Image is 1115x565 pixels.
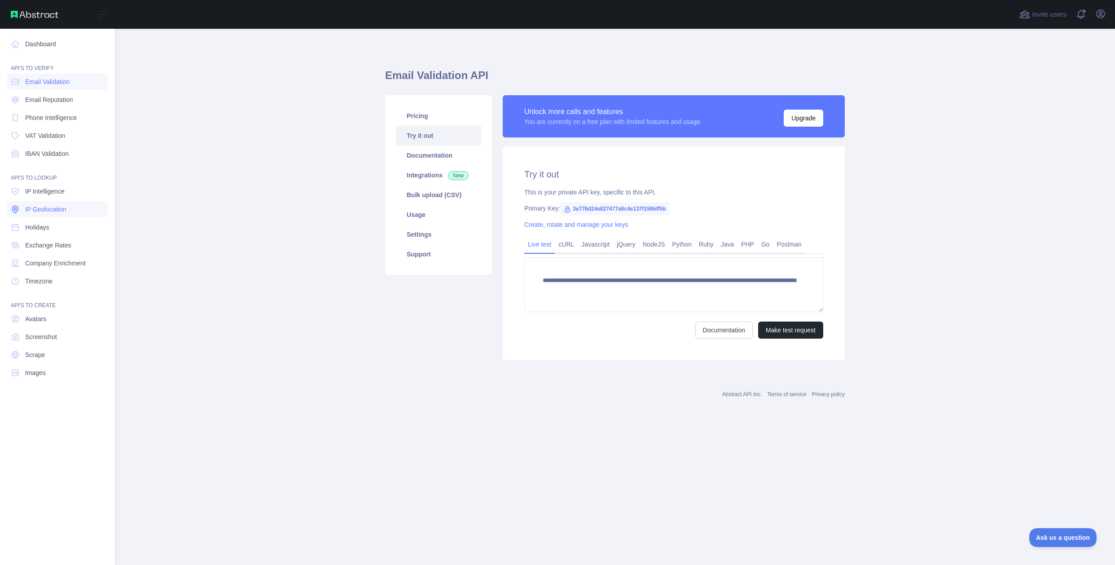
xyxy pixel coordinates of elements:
[25,95,73,104] span: Email Reputation
[7,110,108,126] a: Phone Intelligence
[695,237,717,252] a: Ruby
[737,237,758,252] a: PHP
[758,322,823,339] button: Make test request
[7,219,108,235] a: Holidays
[1029,528,1097,547] iframe: Toggle Customer Support
[695,322,753,339] a: Documentation
[25,113,77,122] span: Phone Intelligence
[396,126,481,146] a: Try it out
[25,205,66,214] span: IP Geolocation
[7,201,108,217] a: IP Geolocation
[767,391,806,397] a: Terms of service
[7,36,108,52] a: Dashboard
[7,291,108,309] div: API'S TO CREATE
[25,223,49,232] span: Holidays
[7,311,108,327] a: Avatars
[524,204,823,213] div: Primary Key:
[25,149,69,158] span: IBAN Validation
[396,244,481,264] a: Support
[396,205,481,225] a: Usage
[25,277,53,286] span: Timezone
[784,110,823,127] button: Upgrade
[1032,9,1067,20] span: Invite users
[25,314,46,323] span: Avatars
[396,225,481,244] a: Settings
[7,183,108,199] a: IP Intelligence
[7,237,108,253] a: Exchange Rates
[1018,7,1068,22] button: Invite users
[25,77,70,86] span: Email Validation
[524,188,823,197] div: This is your private API key, specific to this API.
[25,368,46,377] span: Images
[758,237,773,252] a: Go
[812,391,845,397] a: Privacy policy
[25,259,86,268] span: Company Enrichment
[7,146,108,162] a: IBAN Validation
[25,241,71,250] span: Exchange Rates
[7,365,108,381] a: Images
[524,106,700,117] div: Unlock more calls and features
[555,237,578,252] a: cURL
[448,171,469,180] span: New
[613,237,639,252] a: jQuery
[524,237,555,252] a: Live test
[25,187,65,196] span: IP Intelligence
[7,74,108,90] a: Email Validation
[396,185,481,205] a: Bulk upload (CSV)
[11,11,58,18] img: Abstract API
[560,202,670,216] span: 3e776d24e827477a9c4e137f159bff5b
[524,117,700,126] div: You are currently on a free plan with limited features and usage
[7,54,108,72] div: API'S TO VERIFY
[7,329,108,345] a: Screenshot
[25,332,57,341] span: Screenshot
[7,128,108,144] a: VAT Validation
[25,131,65,140] span: VAT Validation
[722,391,762,397] a: Abstract API Inc.
[7,255,108,271] a: Company Enrichment
[25,350,45,359] span: Scrape
[578,237,613,252] a: Javascript
[385,68,845,90] h1: Email Validation API
[7,163,108,181] div: API'S TO LOOKUP
[7,273,108,289] a: Timezone
[396,165,481,185] a: Integrations New
[639,237,668,252] a: NodeJS
[396,106,481,126] a: Pricing
[7,92,108,108] a: Email Reputation
[668,237,695,252] a: Python
[524,221,628,228] a: Create, rotate and manage your keys
[717,237,738,252] a: Java
[524,168,823,181] h2: Try it out
[396,146,481,165] a: Documentation
[7,347,108,363] a: Scrape
[773,237,805,252] a: Postman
